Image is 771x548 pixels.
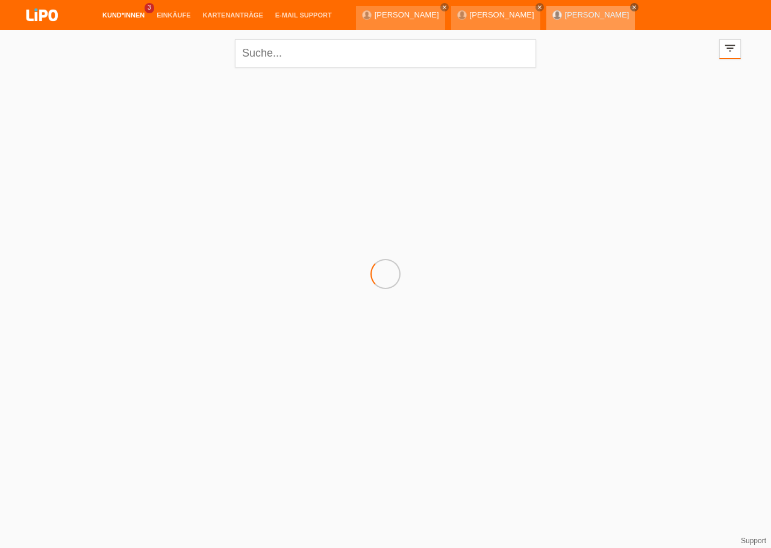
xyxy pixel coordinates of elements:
a: LIPO pay [12,25,72,34]
i: filter_list [723,42,737,55]
a: close [535,3,544,11]
a: [PERSON_NAME] [375,10,439,19]
a: Einkäufe [151,11,196,19]
span: 3 [145,3,154,13]
a: Kartenanträge [197,11,269,19]
a: close [440,3,449,11]
a: Kund*innen [96,11,151,19]
a: close [630,3,638,11]
i: close [631,4,637,10]
i: close [537,4,543,10]
a: [PERSON_NAME] [565,10,629,19]
input: Suche... [235,39,536,67]
a: E-Mail Support [269,11,338,19]
i: close [442,4,448,10]
a: Support [741,537,766,545]
a: [PERSON_NAME] [470,10,534,19]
